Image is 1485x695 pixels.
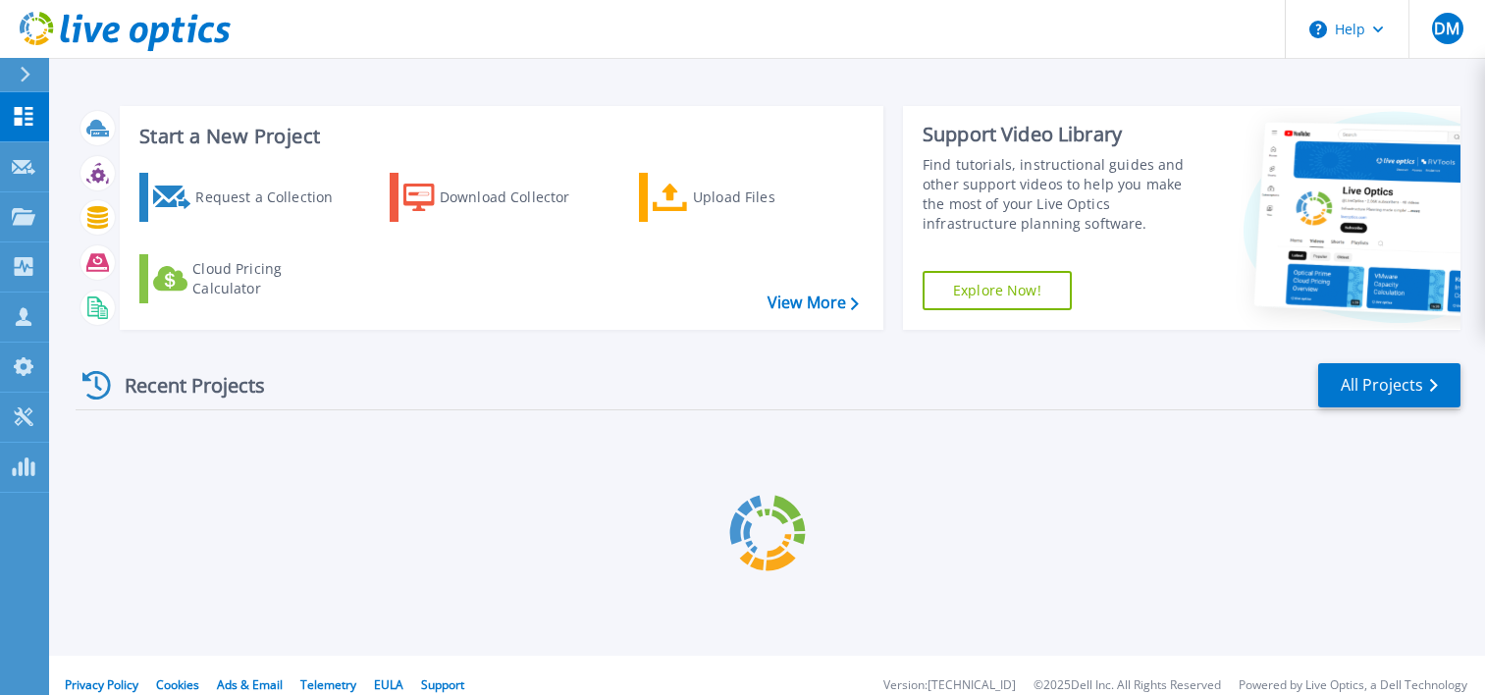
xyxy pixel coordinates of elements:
[639,173,858,222] a: Upload Files
[300,676,356,693] a: Telemetry
[421,676,464,693] a: Support
[139,254,358,303] a: Cloud Pricing Calculator
[65,676,138,693] a: Privacy Policy
[76,361,292,409] div: Recent Projects
[217,676,283,693] a: Ads & Email
[693,178,850,217] div: Upload Files
[192,259,349,298] div: Cloud Pricing Calculator
[883,679,1016,692] li: Version: [TECHNICAL_ID]
[139,126,858,147] h3: Start a New Project
[1318,363,1460,407] a: All Projects
[440,178,597,217] div: Download Collector
[374,676,403,693] a: EULA
[768,294,859,312] a: View More
[195,178,352,217] div: Request a Collection
[139,173,358,222] a: Request a Collection
[1434,21,1459,36] span: DM
[923,122,1202,147] div: Support Video Library
[923,155,1202,234] div: Find tutorials, instructional guides and other support videos to help you make the most of your L...
[923,271,1072,310] a: Explore Now!
[390,173,609,222] a: Download Collector
[156,676,199,693] a: Cookies
[1239,679,1467,692] li: Powered by Live Optics, a Dell Technology
[1034,679,1221,692] li: © 2025 Dell Inc. All Rights Reserved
